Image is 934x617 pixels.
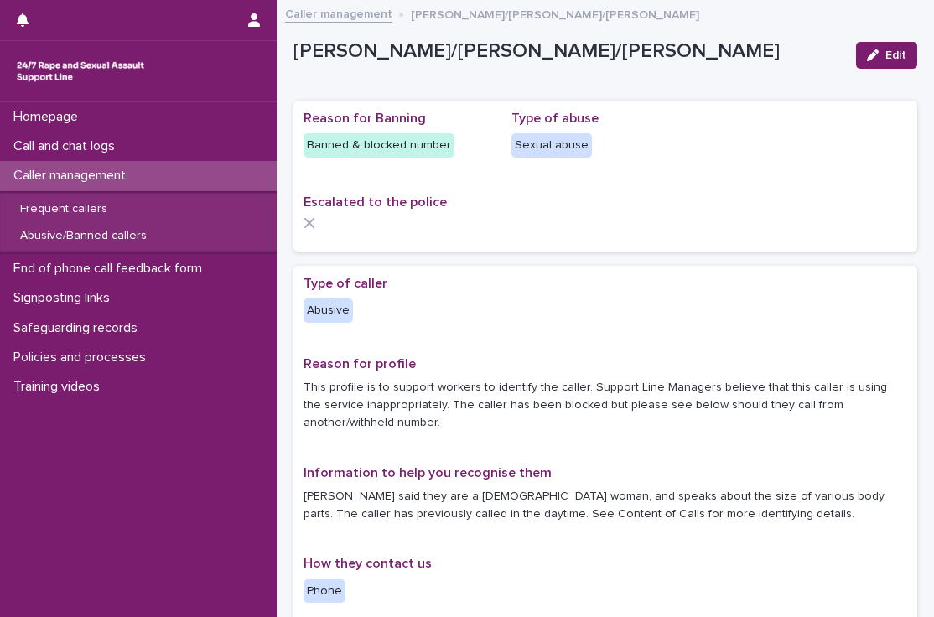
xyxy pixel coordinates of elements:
[7,168,139,184] p: Caller management
[304,579,345,604] div: Phone
[7,350,159,366] p: Policies and processes
[7,138,128,154] p: Call and chat logs
[285,3,392,23] a: Caller management
[7,109,91,125] p: Homepage
[304,111,426,125] span: Reason for Banning
[304,277,387,290] span: Type of caller
[511,133,592,158] div: Sexual abuse
[411,4,699,23] p: [PERSON_NAME]/[PERSON_NAME]/[PERSON_NAME]
[304,298,353,323] div: Abusive
[7,320,151,336] p: Safeguarding records
[304,488,907,523] p: [PERSON_NAME] said they are a [DEMOGRAPHIC_DATA] woman, and speaks about the size of various body...
[304,133,454,158] div: Banned & blocked number
[7,202,121,216] p: Frequent callers
[304,466,552,480] span: Information to help you recognise them
[304,557,432,570] span: How they contact us
[304,195,447,209] span: Escalated to the police
[304,357,416,371] span: Reason for profile
[7,229,160,243] p: Abusive/Banned callers
[7,290,123,306] p: Signposting links
[293,39,843,64] p: [PERSON_NAME]/[PERSON_NAME]/[PERSON_NAME]
[13,54,148,88] img: rhQMoQhaT3yELyF149Cw
[885,49,906,61] span: Edit
[7,261,215,277] p: End of phone call feedback form
[304,379,907,431] p: This profile is to support workers to identify the caller. Support Line Managers believe that thi...
[7,379,113,395] p: Training videos
[511,111,599,125] span: Type of abuse
[856,42,917,69] button: Edit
